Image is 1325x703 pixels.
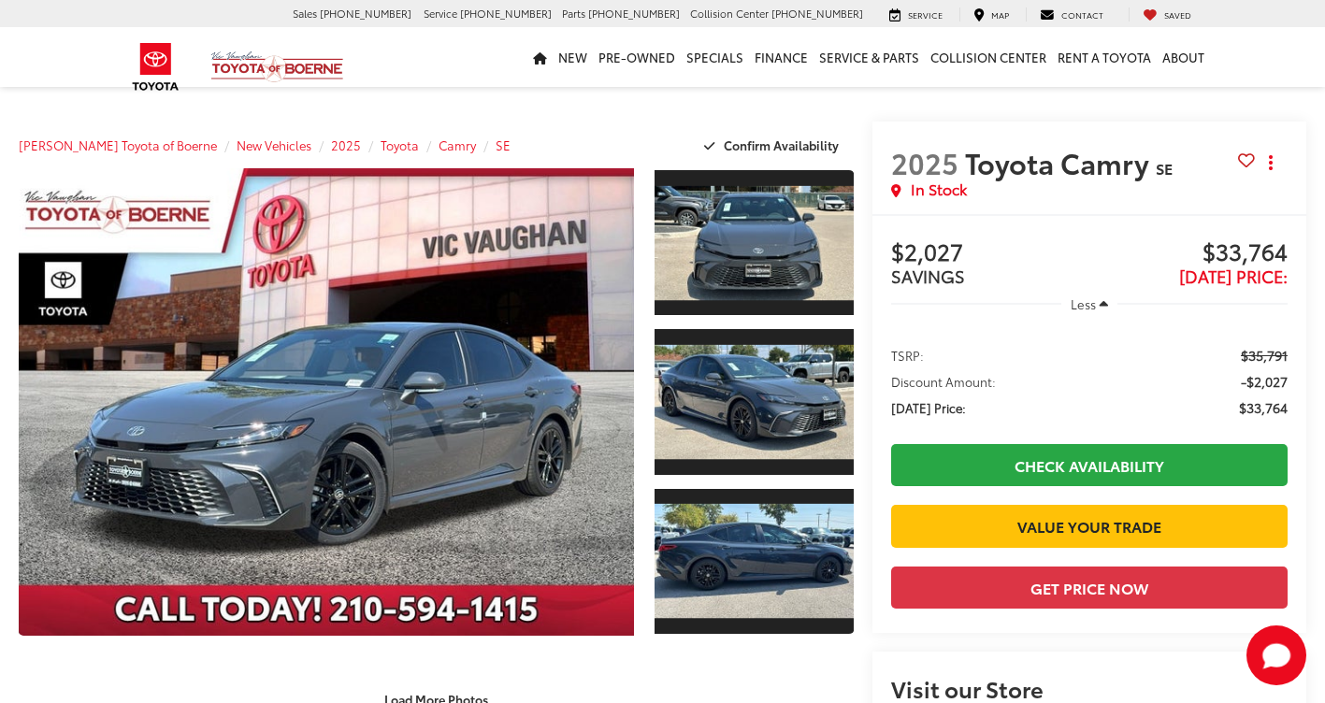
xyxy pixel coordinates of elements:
a: Pre-Owned [593,27,681,87]
span: dropdown dots [1269,155,1273,170]
h2: Visit our Store [891,676,1288,700]
a: Value Your Trade [891,505,1288,547]
button: Toggle Chat Window [1246,625,1306,685]
a: Camry [439,136,476,153]
span: [PHONE_NUMBER] [460,6,552,21]
svg: Start Chat [1246,625,1306,685]
span: 2025 [891,142,958,182]
a: Toyota [381,136,419,153]
span: $33,764 [1239,398,1288,417]
a: Service [875,7,957,22]
button: Less [1061,287,1117,321]
span: TSRP: [891,346,924,365]
span: Contact [1061,8,1103,21]
span: In Stock [911,179,967,200]
span: Collision Center [690,6,769,21]
span: [DATE] Price: [1179,264,1288,288]
a: Map [959,7,1023,22]
a: Expand Photo 3 [655,487,854,636]
button: Actions [1255,146,1288,179]
span: Less [1071,295,1096,312]
img: 2025 Toyota Camry SE [653,186,856,300]
span: Sales [293,6,317,21]
a: Finance [749,27,814,87]
a: 2025 [331,136,361,153]
a: Contact [1026,7,1117,22]
span: $33,764 [1089,239,1288,267]
a: [PERSON_NAME] Toyota of Boerne [19,136,217,153]
a: New [553,27,593,87]
img: Toyota [121,36,191,97]
span: Map [991,8,1009,21]
span: Toyota Camry [965,142,1156,182]
a: Expand Photo 0 [19,168,634,636]
a: Collision Center [925,27,1052,87]
a: Specials [681,27,749,87]
img: 2025 Toyota Camry SE [653,504,856,618]
span: Confirm Availability [724,136,839,153]
a: New Vehicles [237,136,311,153]
a: Rent a Toyota [1052,27,1157,87]
a: SE [496,136,511,153]
span: Service [424,6,457,21]
span: Parts [562,6,585,21]
button: Get Price Now [891,567,1288,609]
img: 2025 Toyota Camry SE [12,166,640,637]
span: [DATE] Price: [891,398,966,417]
span: Service [908,8,943,21]
a: Service & Parts: Opens in a new tab [814,27,925,87]
span: $2,027 [891,239,1089,267]
button: Confirm Availability [694,129,854,162]
a: About [1157,27,1210,87]
img: 2025 Toyota Camry SE [653,345,856,459]
span: [PHONE_NUMBER] [320,6,411,21]
a: My Saved Vehicles [1129,7,1205,22]
a: Home [527,27,553,87]
span: SAVINGS [891,264,965,288]
a: Expand Photo 2 [655,327,854,476]
span: Saved [1164,8,1191,21]
span: $35,791 [1241,346,1288,365]
img: Vic Vaughan Toyota of Boerne [210,50,344,83]
span: [PHONE_NUMBER] [588,6,680,21]
span: SE [1156,157,1173,179]
span: [PHONE_NUMBER] [771,6,863,21]
span: -$2,027 [1241,372,1288,391]
a: Expand Photo 1 [655,168,854,317]
a: Check Availability [891,444,1288,486]
span: Discount Amount: [891,372,996,391]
